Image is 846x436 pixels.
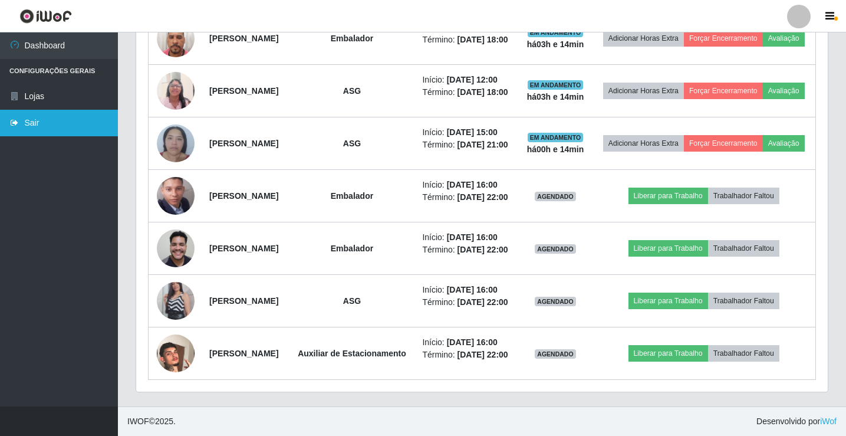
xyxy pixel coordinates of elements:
button: Adicionar Horas Extra [603,83,684,99]
time: [DATE] 12:00 [447,75,498,84]
strong: ASG [343,86,361,96]
strong: ASG [343,139,361,148]
strong: [PERSON_NAME] [209,296,278,306]
li: Término: [422,349,511,361]
strong: [PERSON_NAME] [209,244,278,253]
li: Término: [422,191,511,204]
button: Trabalhador Faltou [708,240,779,257]
time: [DATE] 22:00 [457,297,508,307]
li: Término: [422,244,511,256]
li: Início: [422,179,511,191]
button: Adicionar Horas Extra [603,30,684,47]
li: Término: [422,296,511,309]
img: 1734900991405.jpeg [157,65,195,116]
a: iWof [820,417,837,426]
img: 1726002463138.jpeg [157,320,195,387]
button: Trabalhador Faltou [708,293,779,309]
span: AGENDADO [535,244,576,254]
button: Avaliação [763,83,805,99]
strong: Embalador [331,34,373,43]
li: Término: [422,86,511,99]
button: Forçar Encerramento [684,83,763,99]
span: AGENDADO [535,349,576,359]
strong: [PERSON_NAME] [209,191,278,201]
span: EM ANDAMENTO [528,28,584,37]
button: Liberar para Trabalho [628,188,708,204]
span: IWOF [127,417,149,426]
span: EM ANDAMENTO [528,80,584,90]
time: [DATE] 22:00 [457,350,508,359]
time: [DATE] 22:00 [457,245,508,254]
img: 1751112478623.jpeg [157,118,195,168]
button: Forçar Encerramento [684,135,763,152]
time: [DATE] 16:00 [447,232,498,242]
button: Avaliação [763,30,805,47]
button: Liberar para Trabalho [628,345,708,362]
li: Início: [422,126,511,139]
li: Início: [422,231,511,244]
time: [DATE] 16:00 [447,180,498,189]
strong: [PERSON_NAME] [209,86,278,96]
img: 1750720776565.jpeg [157,223,195,273]
li: Início: [422,336,511,349]
button: Avaliação [763,135,805,152]
button: Liberar para Trabalho [628,293,708,309]
strong: [PERSON_NAME] [209,139,278,148]
li: Término: [422,139,511,151]
time: [DATE] 16:00 [447,285,498,294]
button: Trabalhador Faltou [708,345,779,362]
button: Liberar para Trabalho [628,240,708,257]
span: AGENDADO [535,192,576,201]
strong: [PERSON_NAME] [209,34,278,43]
time: [DATE] 22:00 [457,192,508,202]
strong: há 03 h e 14 min [527,92,584,101]
time: [DATE] 15:00 [447,127,498,137]
span: Desenvolvido por [756,415,837,428]
button: Adicionar Horas Extra [603,135,684,152]
span: AGENDADO [535,297,576,306]
button: Trabalhador Faltou [708,188,779,204]
li: Início: [422,284,511,296]
time: [DATE] 16:00 [447,337,498,347]
img: 1718410528864.jpeg [157,155,195,237]
strong: [PERSON_NAME] [209,349,278,358]
img: 1703785575739.jpeg [157,267,195,335]
img: CoreUI Logo [19,9,72,24]
span: © 2025 . [127,415,176,428]
strong: Embalador [331,244,373,253]
strong: Embalador [331,191,373,201]
time: [DATE] 18:00 [457,35,508,44]
time: [DATE] 18:00 [457,87,508,97]
li: Início: [422,74,511,86]
strong: há 03 h e 14 min [527,40,584,49]
strong: ASG [343,296,361,306]
img: 1735300261799.jpeg [157,13,195,63]
li: Término: [422,34,511,46]
strong: Auxiliar de Estacionamento [298,349,406,358]
button: Forçar Encerramento [684,30,763,47]
time: [DATE] 21:00 [457,140,508,149]
strong: há 00 h e 14 min [527,145,584,154]
span: EM ANDAMENTO [528,133,584,142]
